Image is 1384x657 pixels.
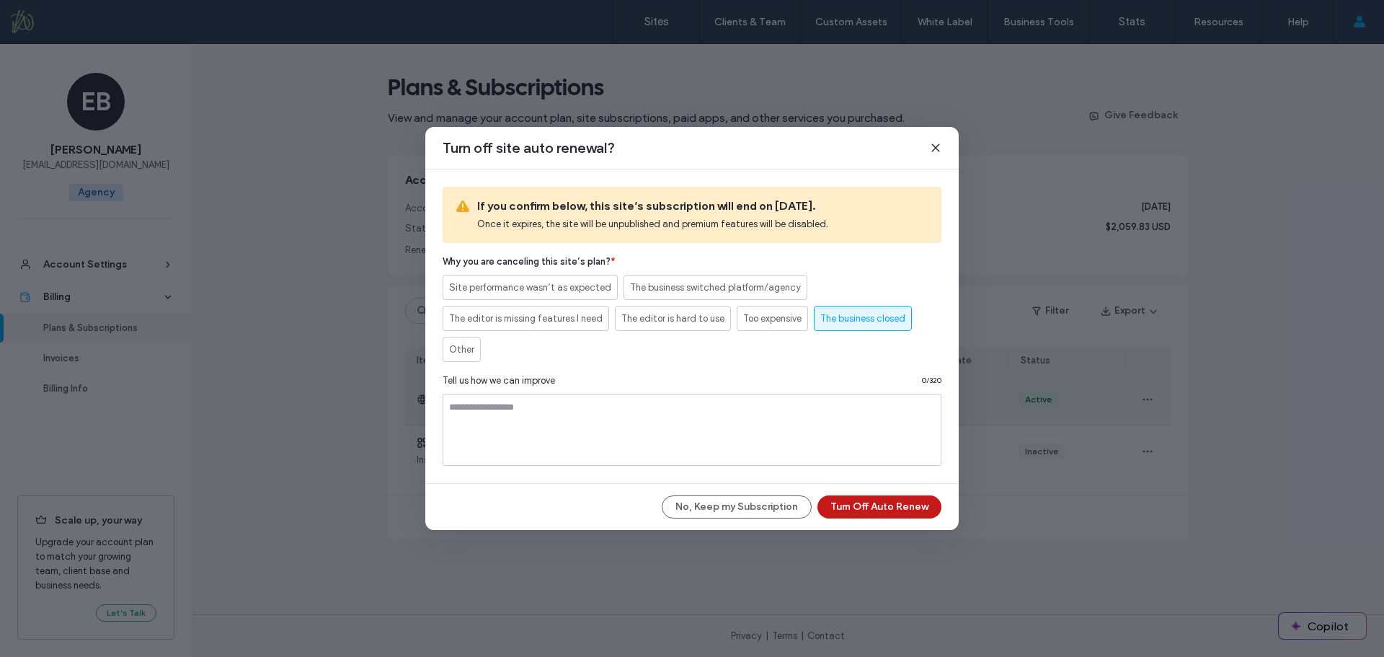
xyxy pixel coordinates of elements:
[817,495,941,519] button: Turn Off Auto Renew
[449,343,474,357] span: Other
[32,10,62,23] span: Help
[443,374,555,388] span: Tell us how we can improve
[477,198,930,214] span: If you confirm below, this site’s subscription will end on [DATE].
[443,255,941,269] span: Why you are canceling this site’s plan?
[443,138,615,157] span: Turn off site auto renewal?
[449,281,611,295] span: Site performance wasn’t as expected
[621,312,724,326] span: The editor is hard to use
[662,495,812,519] button: No, Keep my Subscription
[820,312,905,326] span: The business closed
[449,312,603,326] span: The editor is missing features I need
[743,312,802,326] span: Too expensive
[922,375,941,387] span: 0 / 320
[630,281,801,295] span: The business switched platform/agency
[477,217,930,232] span: Once it expires, the site will be unpublished and premium features will be disabled.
